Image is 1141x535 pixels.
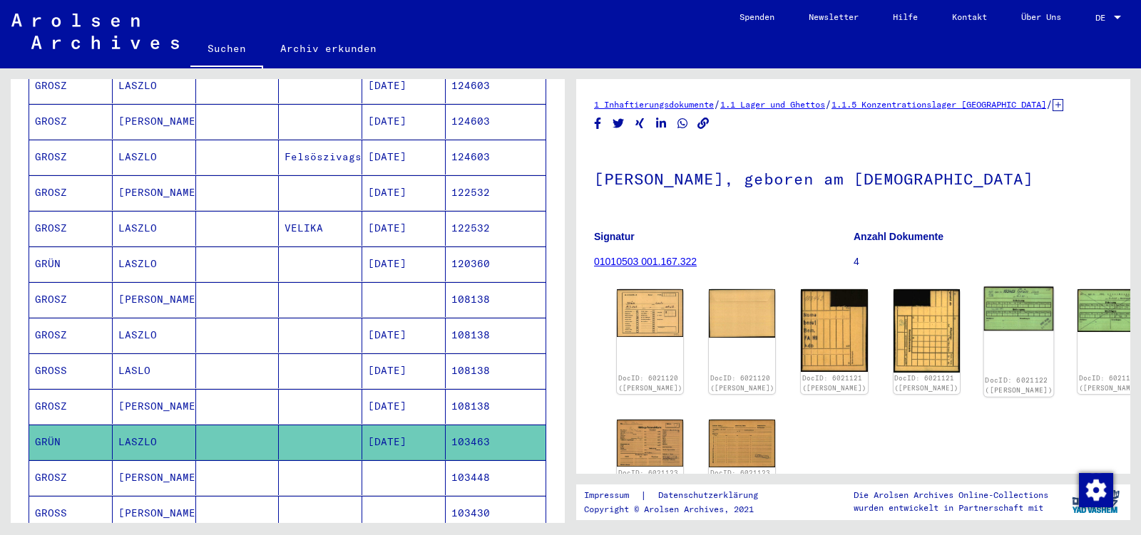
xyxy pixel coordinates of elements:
[29,140,113,175] mat-cell: GROSZ
[446,425,546,459] mat-cell: 103463
[362,175,446,210] mat-cell: [DATE]
[113,175,196,210] mat-cell: [PERSON_NAME]
[446,353,546,388] mat-cell: 108138
[594,256,697,267] a: 01010503 001.167.322
[675,115,690,133] button: Share on WhatsApp
[446,211,546,246] mat-cell: 122532
[1046,98,1053,110] span: /
[709,420,775,467] img: 002.jpg
[279,140,362,175] mat-cell: Felsöszivags
[362,425,446,459] mat-cell: [DATE]
[29,68,113,103] mat-cell: GROSZ
[1079,473,1113,507] img: Zustimmung ändern
[29,104,113,139] mat-cell: GROSZ
[362,211,446,246] mat-cell: [DATE]
[854,489,1048,502] p: Die Arolsen Archives Online-Collections
[113,246,196,281] mat-cell: LASZLO
[29,425,113,459] mat-cell: GRÜN
[710,469,774,487] a: DocID: 6021123 ([PERSON_NAME])
[362,318,446,353] mat-cell: [DATE]
[113,104,196,139] mat-cell: [PERSON_NAME]
[594,99,714,110] a: 1 Inhaftierungsdokumente
[362,389,446,424] mat-cell: [DATE]
[894,289,960,372] img: 002.jpg
[362,140,446,175] mat-cell: [DATE]
[11,14,179,49] img: Arolsen_neg.svg
[29,282,113,317] mat-cell: GROSZ
[854,231,943,242] b: Anzahl Dokumente
[446,68,546,103] mat-cell: 124603
[832,99,1046,110] a: 1.1.5 Konzentrationslager [GEOGRAPHIC_DATA]
[29,175,113,210] mat-cell: GROSZ
[113,460,196,495] mat-cell: [PERSON_NAME]
[584,488,640,503] a: Impressum
[633,115,648,133] button: Share on Xing
[696,115,711,133] button: Copy link
[801,289,867,371] img: 001.jpg
[446,389,546,424] mat-cell: 108138
[113,389,196,424] mat-cell: [PERSON_NAME]
[446,175,546,210] mat-cell: 122532
[279,211,362,246] mat-cell: VELIKA
[446,104,546,139] mat-cell: 124603
[113,68,196,103] mat-cell: LASZLO
[446,246,546,281] mat-cell: 120360
[29,246,113,281] mat-cell: GRÜN
[617,289,683,336] img: 001.jpg
[854,502,1048,514] p: wurden entwickelt in Partnerschaft mit
[263,31,394,66] a: Archiv erkunden
[590,115,605,133] button: Share on Facebook
[1069,484,1122,519] img: yv_logo.png
[709,289,775,337] img: 002.jpg
[985,376,1053,395] a: DocID: 6021122 ([PERSON_NAME])
[113,425,196,459] mat-cell: LASZLO
[113,140,196,175] mat-cell: LASZLO
[647,488,775,503] a: Datenschutzerklärung
[29,353,113,388] mat-cell: GROSS
[854,254,1112,269] p: 4
[611,115,626,133] button: Share on Twitter
[113,282,196,317] mat-cell: [PERSON_NAME]
[362,246,446,281] mat-cell: [DATE]
[894,374,958,392] a: DocID: 6021121 ([PERSON_NAME])
[29,389,113,424] mat-cell: GROSZ
[362,68,446,103] mat-cell: [DATE]
[29,460,113,495] mat-cell: GROSZ
[362,104,446,139] mat-cell: [DATE]
[113,318,196,353] mat-cell: LASZLO
[446,140,546,175] mat-cell: 124603
[802,374,866,392] a: DocID: 6021121 ([PERSON_NAME])
[29,318,113,353] mat-cell: GROSZ
[1095,13,1111,23] span: DE
[446,318,546,353] mat-cell: 108138
[446,496,546,531] mat-cell: 103430
[113,353,196,388] mat-cell: LASLO
[446,282,546,317] mat-cell: 108138
[825,98,832,110] span: /
[362,353,446,388] mat-cell: [DATE]
[654,115,669,133] button: Share on LinkedIn
[29,496,113,531] mat-cell: GROSS
[618,374,682,392] a: DocID: 6021120 ([PERSON_NAME])
[618,469,682,487] a: DocID: 6021123 ([PERSON_NAME])
[710,374,774,392] a: DocID: 6021120 ([PERSON_NAME])
[113,211,196,246] mat-cell: LASZLO
[190,31,263,68] a: Suchen
[617,420,683,467] img: 001.jpg
[446,460,546,495] mat-cell: 103448
[113,496,196,531] mat-cell: [PERSON_NAME]
[29,211,113,246] mat-cell: GROSZ
[983,287,1053,331] img: 001.jpg
[720,99,825,110] a: 1.1 Lager und Ghettos
[594,146,1112,209] h1: [PERSON_NAME], geboren am [DEMOGRAPHIC_DATA]
[584,488,775,503] div: |
[714,98,720,110] span: /
[594,231,635,242] b: Signatur
[584,503,775,516] p: Copyright © Arolsen Archives, 2021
